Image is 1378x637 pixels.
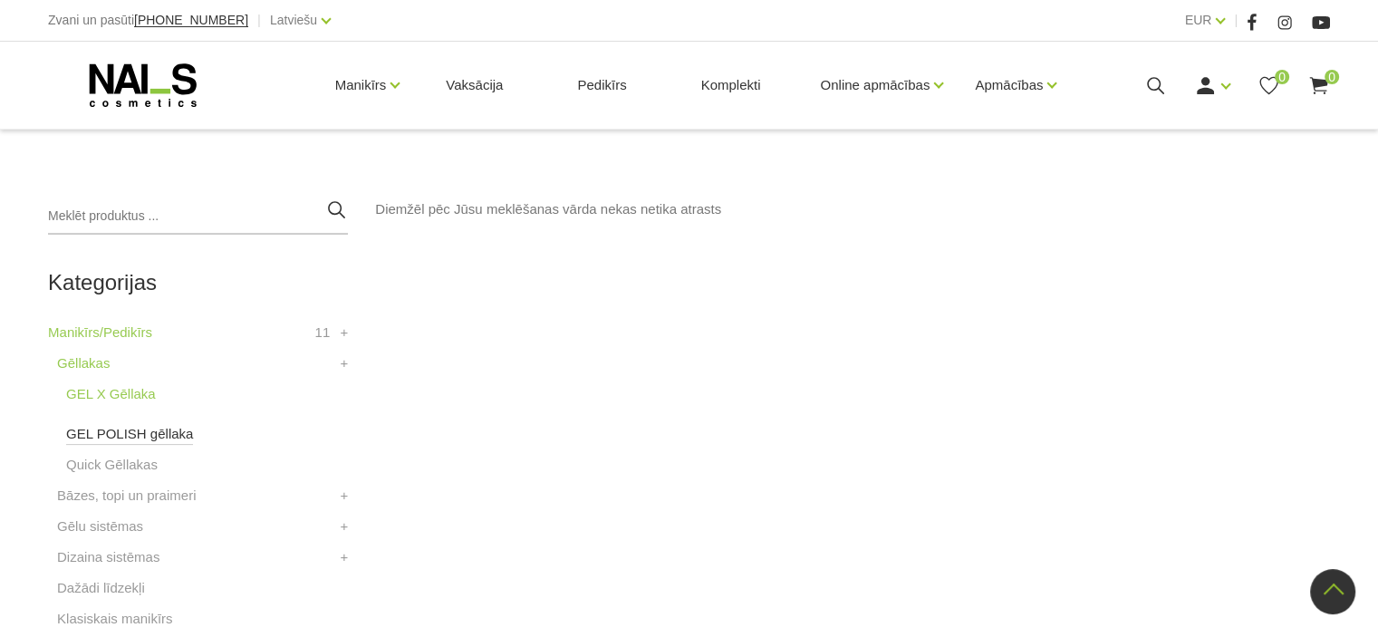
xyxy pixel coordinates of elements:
[1275,70,1289,84] span: 0
[1185,9,1212,31] a: EUR
[563,42,641,129] a: Pedikīrs
[134,13,248,27] span: [PHONE_NUMBER]
[1258,74,1280,97] a: 0
[48,198,348,235] input: Meklēt produktus ...
[48,271,348,294] h2: Kategorijas
[257,9,261,32] span: |
[66,423,193,445] a: GEL POLISH gēllaka
[48,322,152,343] a: Manikīrs/Pedikīrs
[57,352,110,374] a: Gēllakas
[341,546,349,568] a: +
[66,454,158,476] a: Quick Gēllakas
[341,352,349,374] a: +
[335,49,387,121] a: Manikīrs
[48,9,248,32] div: Zvani un pasūti
[66,383,156,405] a: GEL X Gēllaka
[687,42,776,129] a: Komplekti
[431,42,517,129] a: Vaksācija
[57,516,143,537] a: Gēlu sistēmas
[57,608,173,630] a: Klasiskais manikīrs
[270,9,317,31] a: Latviešu
[341,485,349,507] a: +
[57,546,159,568] a: Dizaina sistēmas
[1234,9,1238,32] span: |
[820,49,930,121] a: Online apmācības
[375,198,1330,220] div: Diemžēl pēc Jūsu meklēšanas vārda nekas netika atrasts
[1307,74,1330,97] a: 0
[134,14,248,27] a: [PHONE_NUMBER]
[1325,70,1339,84] span: 0
[341,516,349,537] a: +
[315,322,331,343] span: 11
[975,49,1043,121] a: Apmācības
[341,322,349,343] a: +
[57,577,145,599] a: Dažādi līdzekļi
[57,485,196,507] a: Bāzes, topi un praimeri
